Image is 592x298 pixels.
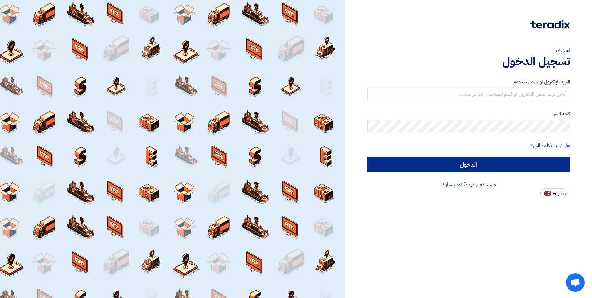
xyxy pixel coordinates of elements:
[367,181,570,188] div: مستخدم جديد؟
[367,78,570,85] label: البريد الإلكتروني او اسم المستخدم
[367,55,570,68] h1: تسجيل الدخول
[530,142,570,149] a: هل نسيت كلمة السر؟
[367,88,570,100] input: أدخل بريد العمل الإلكتروني او اسم المستخدم الخاص بك ...
[544,191,551,196] img: en-US.png
[530,20,570,29] img: Teradix logo
[367,110,570,117] label: كلمة السر
[367,47,570,55] div: أهلا بك ...
[367,157,570,172] input: الدخول
[566,273,585,292] a: Open chat
[441,181,466,188] a: أنشئ حسابك
[540,188,568,198] button: English
[553,191,566,196] span: English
